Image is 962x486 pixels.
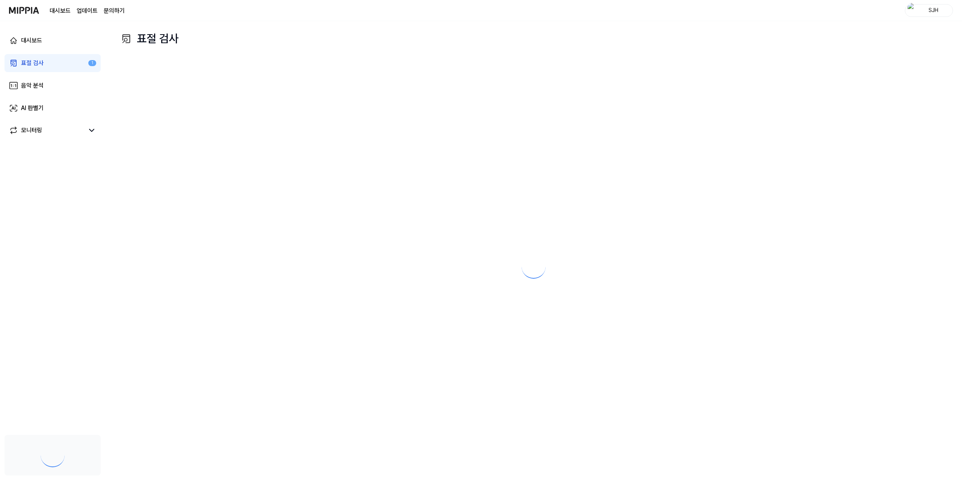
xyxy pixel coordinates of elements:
[88,60,96,66] div: 1
[21,36,42,45] div: 대시보드
[919,6,948,14] div: SJH
[9,126,84,135] a: 모니터링
[21,104,44,113] div: AI 판별기
[77,6,98,15] a: 업데이트
[104,6,125,15] a: 문의하기
[5,77,101,95] a: 음악 분석
[5,99,101,117] a: AI 판별기
[21,81,44,90] div: 음악 분석
[50,6,71,15] a: 대시보드
[5,54,101,72] a: 표절 검사1
[21,59,44,68] div: 표절 검사
[5,32,101,50] a: 대시보드
[21,126,42,135] div: 모니터링
[908,3,917,18] img: profile
[905,4,953,17] button: profileSJH
[120,30,178,47] div: 표절 검사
